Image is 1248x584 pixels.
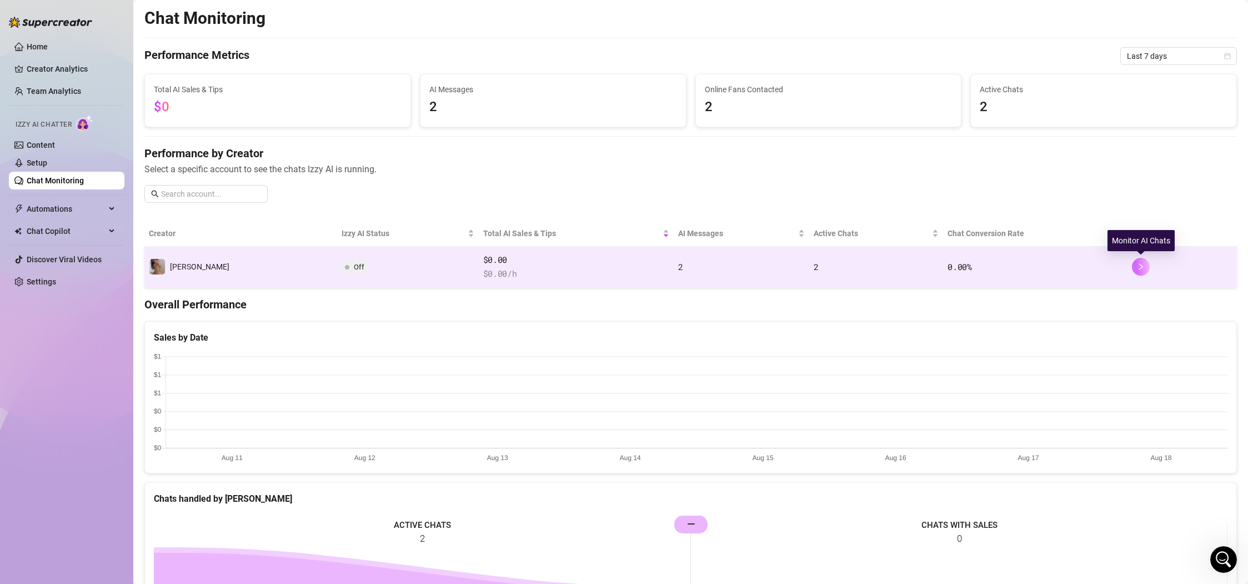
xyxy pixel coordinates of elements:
[705,97,953,118] span: 2
[154,99,169,114] span: $0
[483,227,660,239] span: Total AI Sales & Tips
[980,97,1227,118] span: 2
[429,83,677,96] span: AI Messages
[479,221,674,247] th: Total AI Sales & Tips
[814,261,819,272] span: 2
[705,83,953,96] span: Online Fans Contacted
[154,492,1227,506] div: Chats handled by [PERSON_NAME]
[674,221,809,247] th: AI Messages
[154,83,402,96] span: Total AI Sales & Tips
[170,262,229,271] span: [PERSON_NAME]
[429,97,677,118] span: 2
[76,115,93,131] img: AI Chatter
[678,227,796,239] span: AI Messages
[16,119,72,130] span: Izzy AI Chatter
[483,267,669,281] span: $ 0.00 /h
[144,47,249,65] h4: Performance Metrics
[1210,546,1237,573] iframe: Intercom live chat
[943,221,1127,247] th: Chat Conversion Rate
[27,255,102,264] a: Discover Viral Videos
[27,158,47,167] a: Setup
[27,141,55,149] a: Content
[483,253,669,267] span: $0.00
[1127,48,1230,64] span: Last 7 days
[27,42,48,51] a: Home
[14,227,22,235] img: Chat Copilot
[1224,53,1231,59] span: calendar
[809,221,944,247] th: Active Chats
[14,204,23,213] span: thunderbolt
[27,176,84,185] a: Chat Monitoring
[27,87,81,96] a: Team Analytics
[1132,258,1150,276] button: right
[161,188,261,200] input: Search account...
[678,261,683,272] span: 2
[27,200,106,218] span: Automations
[27,60,116,78] a: Creator Analytics
[354,263,364,271] span: Off
[144,297,1237,312] h4: Overall Performance
[980,83,1227,96] span: Active Chats
[1137,263,1145,271] span: right
[154,331,1227,345] div: Sales by Date
[27,277,56,286] a: Settings
[144,8,265,29] h2: Chat Monitoring
[149,259,165,274] img: Ellie
[151,190,159,198] span: search
[9,17,92,28] img: logo-BBDzfeDw.svg
[948,261,972,272] span: 0.00 %
[337,221,478,247] th: Izzy AI Status
[144,221,337,247] th: Creator
[144,146,1237,161] h4: Performance by Creator
[342,227,465,239] span: Izzy AI Status
[144,162,1237,176] span: Select a specific account to see the chats Izzy AI is running.
[27,222,106,240] span: Chat Copilot
[1107,230,1175,251] div: Monitor AI Chats
[814,227,930,239] span: Active Chats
